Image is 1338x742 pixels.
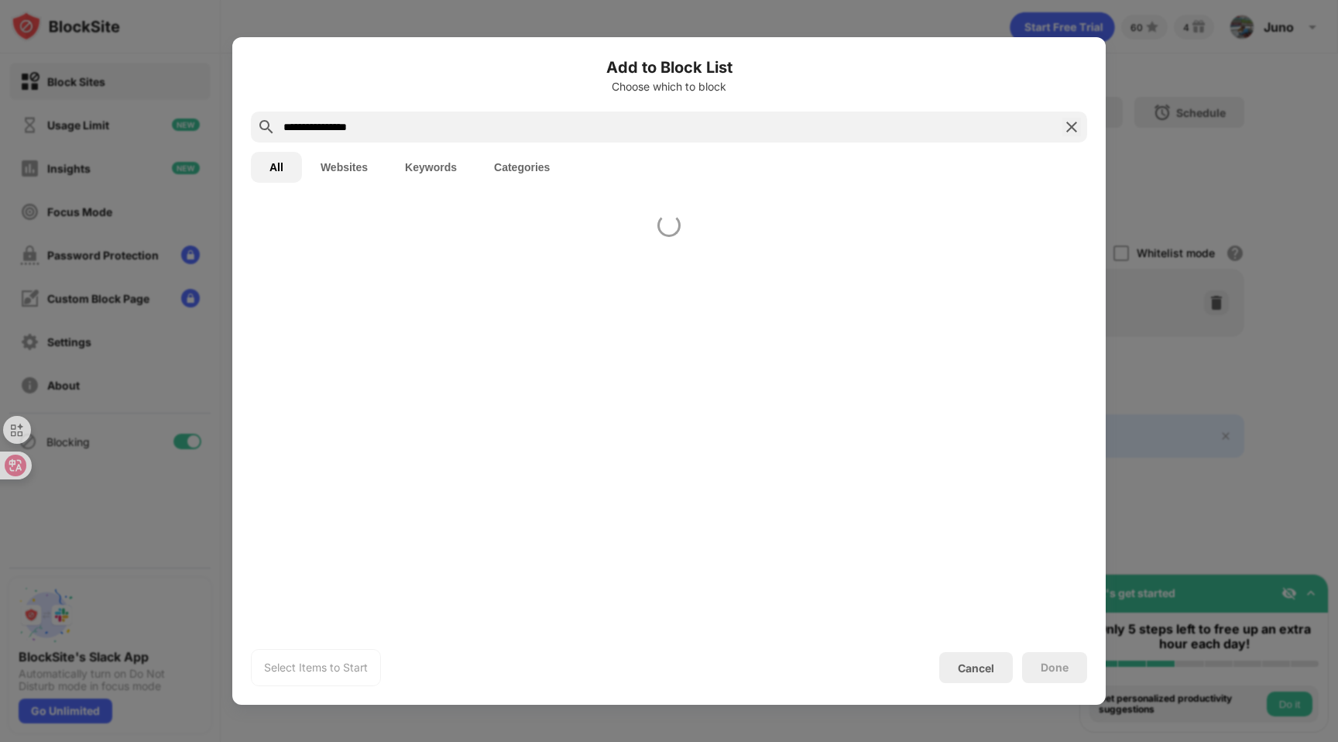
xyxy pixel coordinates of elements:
button: All [251,152,302,183]
div: Choose which to block [251,81,1087,93]
div: Cancel [958,661,994,675]
div: Select Items to Start [264,660,368,675]
button: Categories [475,152,568,183]
img: search.svg [257,118,276,136]
button: Keywords [386,152,475,183]
button: Websites [302,152,386,183]
img: search-close [1062,118,1081,136]
div: Done [1041,661,1069,674]
h6: Add to Block List [251,56,1087,79]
